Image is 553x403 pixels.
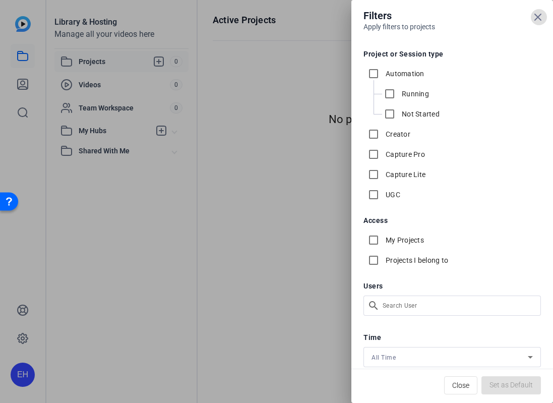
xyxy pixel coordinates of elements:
h5: Users [363,282,541,290]
input: Search User [383,300,533,312]
h5: Time [363,334,541,341]
label: Projects I belong to [384,255,448,265]
h5: Project or Session type [363,50,541,57]
label: Capture Pro [384,149,425,159]
label: Running [400,89,429,99]
label: UGC [384,190,400,200]
label: My Projects [384,235,424,245]
span: Close [452,376,469,395]
mat-icon: search [363,296,381,316]
span: All Time [372,354,396,361]
h5: Access [363,217,541,224]
h6: Apply filters to projects [363,23,541,30]
label: Not Started [400,109,440,119]
label: Creator [384,129,410,139]
button: Close [444,376,477,394]
label: Capture Lite [384,169,425,180]
label: Automation [384,69,424,79]
h4: Filters [363,8,541,23]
